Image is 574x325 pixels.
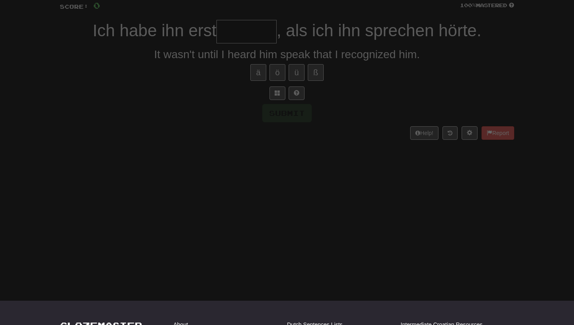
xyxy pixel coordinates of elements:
button: ü [289,64,305,81]
div: It wasn't until I heard him speak that I recognized him. [60,47,514,63]
button: Help! [410,126,438,140]
button: Submit [262,104,312,122]
span: , als ich ihn sprechen hörte. [277,21,482,40]
button: ö [269,64,285,81]
span: Ich habe ihn erst [92,21,216,40]
button: Switch sentence to multiple choice alt+p [269,86,285,100]
span: 0 [93,0,100,10]
button: Round history (alt+y) [442,126,458,140]
button: Report [482,126,514,140]
span: 100 % [460,2,476,8]
button: ß [308,64,324,81]
span: Score: [60,3,88,10]
button: Single letter hint - you only get 1 per sentence and score half the points! alt+h [289,86,305,100]
div: Mastered [460,2,514,9]
button: ä [250,64,266,81]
